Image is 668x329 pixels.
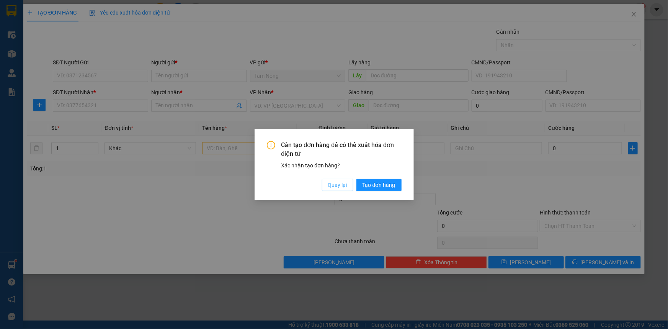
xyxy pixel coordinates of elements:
[281,161,402,170] div: Xác nhận tạo đơn hàng?
[363,181,395,189] span: Tạo đơn hàng
[267,141,275,149] span: exclamation-circle
[356,179,402,191] button: Tạo đơn hàng
[328,181,347,189] span: Quay lại
[322,179,353,191] button: Quay lại
[281,141,402,158] span: Cần tạo đơn hàng để có thể xuất hóa đơn điện tử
